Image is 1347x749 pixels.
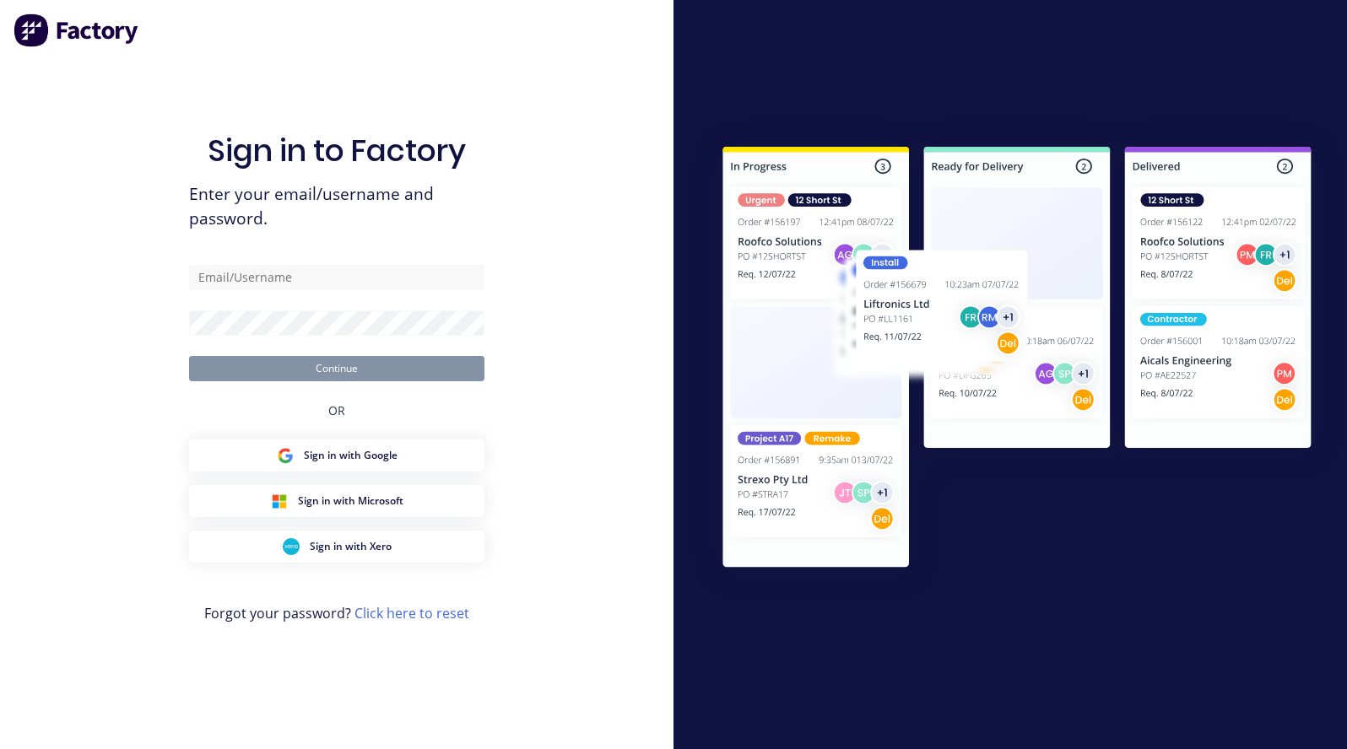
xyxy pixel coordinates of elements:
span: Sign in with Google [304,448,398,463]
button: Google Sign inSign in with Google [189,439,484,471]
img: Factory [14,13,140,47]
a: Click here to reset [354,604,469,622]
button: Xero Sign inSign in with Xero [189,531,484,563]
h1: Sign in to Factory [208,132,466,169]
button: Continue [189,356,484,381]
span: Sign in with Microsoft [298,493,403,509]
div: OR [328,381,345,439]
span: Sign in with Xero [310,539,392,554]
img: Microsoft Sign in [271,493,288,509]
span: Forgot your password? [204,603,469,623]
input: Email/Username [189,265,484,290]
button: Microsoft Sign inSign in with Microsoft [189,485,484,517]
img: Google Sign in [277,447,294,464]
span: Enter your email/username and password. [189,182,484,231]
img: Xero Sign in [283,538,300,555]
img: Sign in [687,114,1347,606]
